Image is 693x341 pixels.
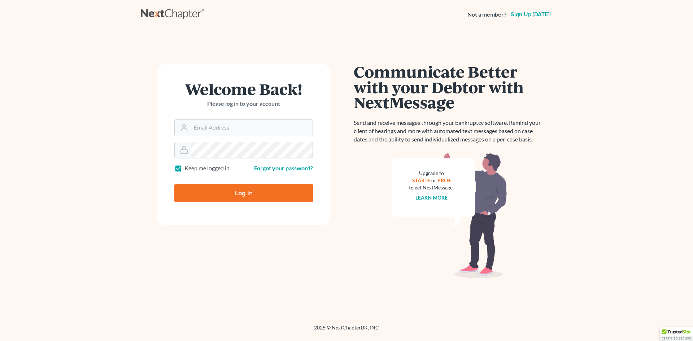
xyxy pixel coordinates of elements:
[191,120,313,136] input: Email Address
[184,164,230,172] label: Keep me logged in
[409,170,454,177] div: Upgrade to
[354,64,545,110] h1: Communicate Better with your Debtor with NextMessage
[174,81,313,97] h1: Welcome Back!
[509,12,552,17] a: Sign up [DATE]!
[412,177,430,183] a: START+
[174,184,313,202] input: Log In
[409,184,454,191] div: to get NextMessage.
[660,327,693,341] div: TrustedSite Certified
[254,165,313,171] a: Forgot your password?
[431,177,436,183] span: or
[415,194,448,201] a: Learn more
[141,324,552,337] div: 2025 © NextChapterBK, INC
[392,152,507,279] img: nextmessage_bg-59042aed3d76b12b5cd301f8e5b87938c9018125f34e5fa2b7a6b67550977c72.svg
[174,100,313,108] p: Please log in to your account
[437,177,451,183] a: PRO+
[467,10,506,19] strong: Not a member?
[354,119,545,144] p: Send and receive messages through your bankruptcy software. Remind your client of hearings and mo...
